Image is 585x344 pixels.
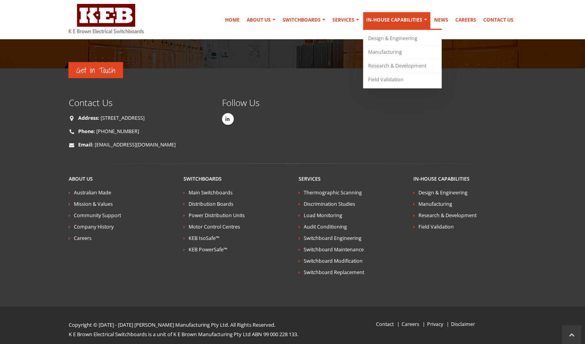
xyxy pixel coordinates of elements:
strong: Address: [78,115,99,121]
a: Contact [376,321,394,328]
a: [EMAIL_ADDRESS][DOMAIN_NAME] [95,141,176,148]
a: Linkedin [222,113,234,125]
h4: Follow Us [222,97,287,108]
a: About Us [69,176,93,182]
a: Switchboard Modification [304,258,363,264]
a: Distribution Boards [189,201,233,207]
a: Careers [74,235,92,242]
p: Copyright © [DATE] - [DATE] [PERSON_NAME] Manufacturing Pty Ltd. All Rights Reserved. [69,320,325,329]
a: Australian Made [74,189,111,196]
a: Load Monitoring [304,212,342,219]
a: Main Switchboards [189,189,233,196]
a: Services [299,176,321,182]
a: Research & Development [365,59,440,73]
a: Services [329,12,362,28]
p: K E Brown Electrical Switchboards is a unit of K E Brown Manufacturing Pty Ltd ABN 99 000 228 133. [69,329,325,339]
strong: Email: [78,141,94,148]
a: Motor Control Centres [189,223,240,230]
a: Mission & Values [74,201,113,207]
a: Switchboard Replacement [304,269,364,276]
a: Manufacturing [418,201,452,207]
a: Disclaimer [451,321,475,328]
a: News [431,12,451,28]
a: Company History [74,223,114,230]
a: Thermographic Scanning [304,189,362,196]
a: Careers [402,321,419,328]
a: Switchboard Maintenance [304,246,364,253]
a: Field Validation [418,223,454,230]
a: In-house Capabilities [413,176,469,182]
a: Manufacturing [365,46,440,59]
a: Research & Development [418,212,477,219]
h4: Contact Us [69,97,210,108]
a: Privacy [427,321,443,328]
a: [STREET_ADDRESS] [101,115,145,121]
a: Community Support [74,212,121,219]
a: About Us [244,12,279,28]
a: Design & Engineering [365,32,440,46]
img: K E Brown Electrical Switchboards [69,4,144,33]
a: KEB PowerSafe™ [189,246,227,253]
a: Power Distribution Units [189,212,245,219]
a: Careers [452,12,479,28]
a: In-house Capabilities [363,12,430,30]
span: Get in Touch [76,64,115,77]
a: KEB IsoSafe™ [189,235,220,242]
a: Switchboards [279,12,328,28]
a: Design & Engineering [418,189,468,196]
a: Home [222,12,243,28]
a: Field Validation [365,73,440,86]
a: Switchboard Engineering [304,235,361,242]
strong: Phone: [78,128,95,135]
a: [PHONE_NUMBER] [96,128,139,135]
a: Discrimination Studies [304,201,355,207]
a: Audit Conditioning [304,223,347,230]
a: Contact Us [480,12,517,28]
a: Switchboards [183,176,222,182]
